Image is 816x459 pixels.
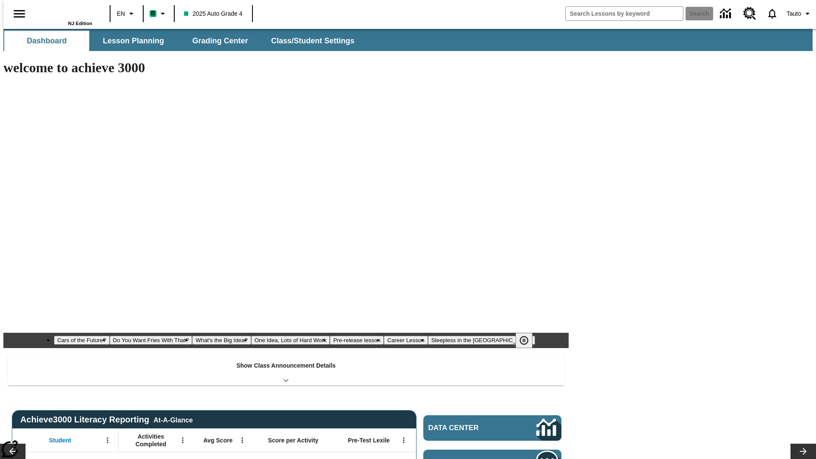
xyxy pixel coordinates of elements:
[790,444,816,459] button: Lesson carousel, Next
[397,434,410,447] button: Open Menu
[783,6,816,21] button: Profile/Settings
[8,356,564,385] div: Show Class Announcement Details
[20,415,193,425] span: Achieve3000 Literacy Reporting
[178,31,263,51] button: Grading Center
[236,434,249,447] button: Open Menu
[117,9,125,18] span: EN
[7,1,32,26] button: Open side menu
[264,31,361,51] button: Class/Student Settings
[516,333,541,348] div: Pause
[236,361,336,370] p: Show Class Announcement Details
[3,60,569,76] h1: welcome to achieve 3000
[49,436,71,444] span: Student
[330,336,384,345] button: Slide 5 Pre-release lesson
[738,2,761,25] a: Resource Center, Will open in new tab
[91,31,176,51] button: Lesson Planning
[428,336,535,345] button: Slide 7 Sleepless in the Animal Kingdom
[153,415,193,424] div: At-A-Glance
[123,433,179,448] span: Activities Completed
[3,31,362,51] div: SubNavbar
[37,3,92,26] div: Home
[428,424,508,432] span: Data Center
[423,415,561,441] a: Data Center
[4,31,89,51] button: Dashboard
[761,3,783,25] a: Notifications
[192,336,251,345] button: Slide 3 What's the Big Idea?
[110,336,193,345] button: Slide 2 Do You Want Fries With That?
[113,6,140,21] button: Language: EN, Select a language
[146,6,171,21] button: Boost Class color is mint green. Change class color
[151,8,155,19] span: B
[516,333,533,348] button: Pause
[184,9,243,18] span: 2025 Auto Grade 4
[54,336,110,345] button: Slide 1 Cars of the Future?
[101,434,114,447] button: Open Menu
[68,21,92,26] span: NJ Edition
[566,7,683,20] input: search field
[787,9,801,18] span: Tauto
[176,434,189,447] button: Open Menu
[715,2,738,25] a: Data Center
[203,436,232,444] span: Avg Score
[384,336,428,345] button: Slide 6 Career Lesson
[3,29,813,51] div: SubNavbar
[251,336,330,345] button: Slide 4 One Idea, Lots of Hard Work
[348,436,390,444] span: Pre-Test Lexile
[268,436,319,444] span: Score per Activity
[37,4,92,21] a: Home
